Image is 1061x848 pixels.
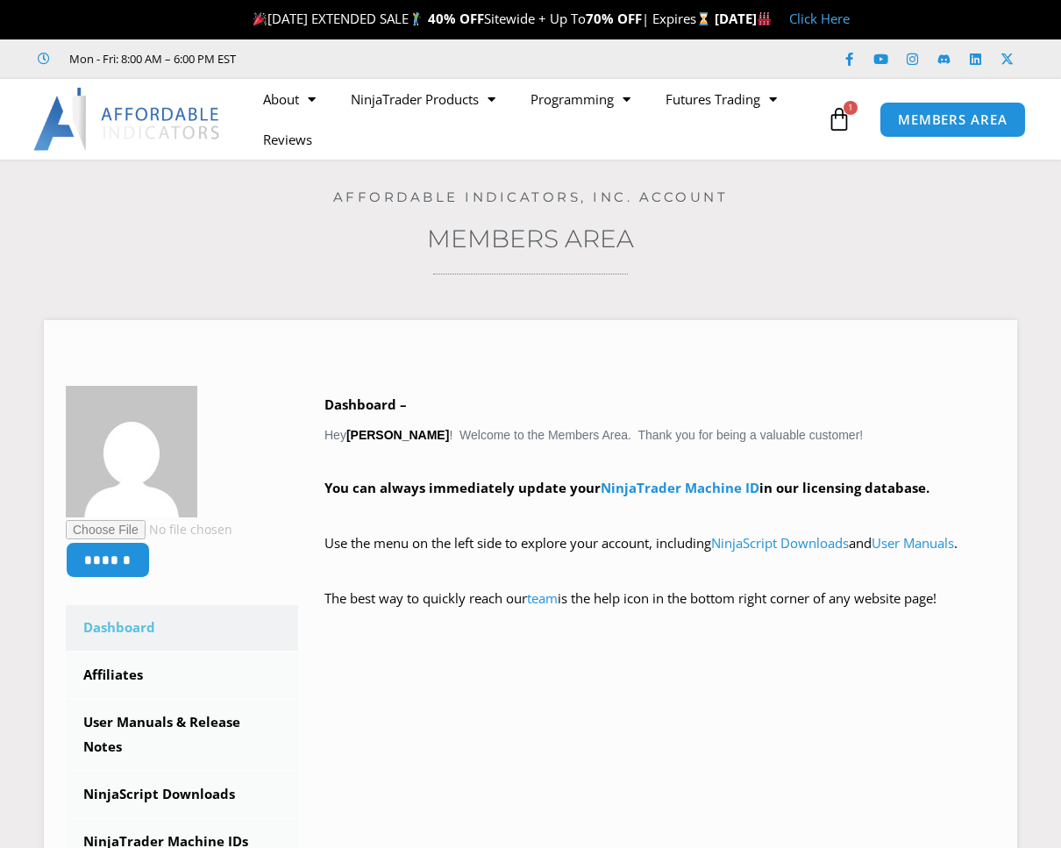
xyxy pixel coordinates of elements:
[879,102,1026,138] a: MEMBERS AREA
[697,12,710,25] img: ⌛
[253,12,267,25] img: 🎉
[409,12,423,25] img: 🏌️‍♂️
[33,88,222,151] img: LogoAI | Affordable Indicators – NinjaTrader
[324,393,995,636] div: Hey ! Welcome to the Members Area. Thank you for being a valuable customer!
[66,652,298,698] a: Affiliates
[333,189,729,205] a: Affordable Indicators, Inc. Account
[249,10,714,27] span: [DATE] EXTENDED SALE Sitewide + Up To | Expires
[66,386,197,517] img: 306a39d853fe7ca0a83b64c3a9ab38c2617219f6aea081d20322e8e32295346b
[246,79,333,119] a: About
[715,10,772,27] strong: [DATE]
[527,589,558,607] a: team
[801,94,878,145] a: 1
[66,605,298,651] a: Dashboard
[844,101,858,115] span: 1
[601,479,759,496] a: NinjaTrader Machine ID
[586,10,642,27] strong: 70% OFF
[346,428,449,442] strong: [PERSON_NAME]
[898,113,1008,126] span: MEMBERS AREA
[758,12,771,25] img: 🏭
[65,48,236,69] span: Mon - Fri: 8:00 AM – 6:00 PM EST
[260,50,523,68] iframe: Customer reviews powered by Trustpilot
[324,479,929,496] strong: You can always immediately update your in our licensing database.
[66,772,298,817] a: NinjaScript Downloads
[428,10,484,27] strong: 40% OFF
[324,395,407,413] b: Dashboard –
[246,119,330,160] a: Reviews
[324,531,995,581] p: Use the menu on the left side to explore your account, including and .
[246,79,822,160] nav: Menu
[324,587,995,636] p: The best way to quickly reach our is the help icon in the bottom right corner of any website page!
[513,79,648,119] a: Programming
[333,79,513,119] a: NinjaTrader Products
[66,700,298,770] a: User Manuals & Release Notes
[427,224,634,253] a: Members Area
[711,534,849,552] a: NinjaScript Downloads
[789,10,850,27] a: Click Here
[648,79,794,119] a: Futures Trading
[872,534,954,552] a: User Manuals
